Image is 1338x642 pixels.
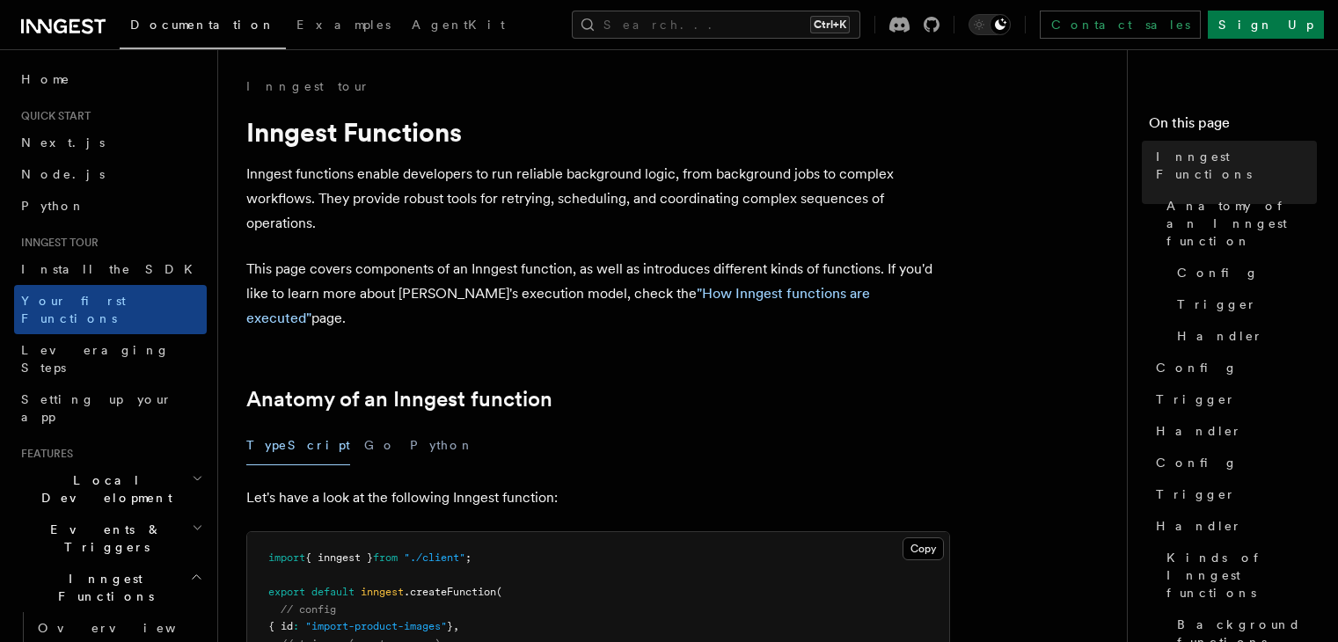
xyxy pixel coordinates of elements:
a: Inngest tour [246,77,369,95]
span: Setting up your app [21,392,172,424]
button: Go [364,426,396,465]
a: Trigger [1149,478,1317,510]
p: Let's have a look at the following Inngest function: [246,485,950,510]
span: // config [281,603,336,616]
button: Python [410,426,474,465]
span: Home [21,70,70,88]
span: Handler [1156,422,1242,440]
a: Python [14,190,207,222]
h4: On this page [1149,113,1317,141]
a: Config [1170,257,1317,288]
span: Trigger [1177,295,1257,313]
span: AgentKit [412,18,505,32]
a: Handler [1149,510,1317,542]
span: Install the SDK [21,262,203,276]
a: Handler [1149,415,1317,447]
a: AgentKit [401,5,515,47]
a: Your first Functions [14,285,207,334]
h1: Inngest Functions [246,116,950,148]
span: , [453,620,459,632]
a: Anatomy of an Inngest function [246,387,552,412]
button: TypeScript [246,426,350,465]
span: { inngest } [305,551,373,564]
span: Trigger [1156,485,1236,503]
span: export [268,586,305,598]
span: Leveraging Steps [21,343,170,375]
span: Config [1156,454,1238,471]
a: Config [1149,352,1317,383]
span: Next.js [21,135,105,150]
span: } [447,620,453,632]
button: Search...Ctrl+K [572,11,860,39]
span: import [268,551,305,564]
span: Overview [38,621,219,635]
a: Examples [286,5,401,47]
a: Node.js [14,158,207,190]
a: Inngest Functions [1149,141,1317,190]
a: Setting up your app [14,383,207,433]
a: Anatomy of an Inngest function [1159,190,1317,257]
span: Your first Functions [21,294,126,325]
span: Local Development [14,471,192,507]
span: Documentation [130,18,275,32]
span: ( [496,586,502,598]
span: ; [465,551,472,564]
p: This page covers components of an Inngest function, as well as introduces different kinds of func... [246,257,950,331]
button: Inngest Functions [14,563,207,612]
span: : [293,620,299,632]
button: Toggle dark mode [969,14,1011,35]
kbd: Ctrl+K [810,16,850,33]
span: Events & Triggers [14,521,192,556]
button: Copy [903,537,944,560]
span: "import-product-images" [305,620,447,632]
span: Config [1177,264,1259,281]
a: Next.js [14,127,207,158]
button: Local Development [14,464,207,514]
button: Events & Triggers [14,514,207,563]
span: from [373,551,398,564]
span: Config [1156,359,1238,376]
span: Examples [296,18,391,32]
span: Anatomy of an Inngest function [1166,197,1317,250]
a: Leveraging Steps [14,334,207,383]
span: Trigger [1156,390,1236,408]
a: Trigger [1149,383,1317,415]
a: Contact sales [1040,11,1201,39]
a: Kinds of Inngest functions [1159,542,1317,609]
span: Handler [1156,517,1242,535]
span: .createFunction [404,586,496,598]
span: default [311,586,355,598]
span: Node.js [21,167,105,181]
span: Inngest Functions [1156,148,1317,183]
span: Kinds of Inngest functions [1166,549,1317,602]
a: Documentation [120,5,286,49]
span: Python [21,199,85,213]
span: Inngest tour [14,236,99,250]
a: Sign Up [1208,11,1324,39]
a: Trigger [1170,288,1317,320]
p: Inngest functions enable developers to run reliable background logic, from background jobs to com... [246,162,950,236]
span: Inngest Functions [14,570,190,605]
span: "./client" [404,551,465,564]
span: inngest [361,586,404,598]
a: Install the SDK [14,253,207,285]
span: Quick start [14,109,91,123]
a: Handler [1170,320,1317,352]
span: { id [268,620,293,632]
span: Features [14,447,73,461]
a: Home [14,63,207,95]
a: Config [1149,447,1317,478]
span: Handler [1177,327,1263,345]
